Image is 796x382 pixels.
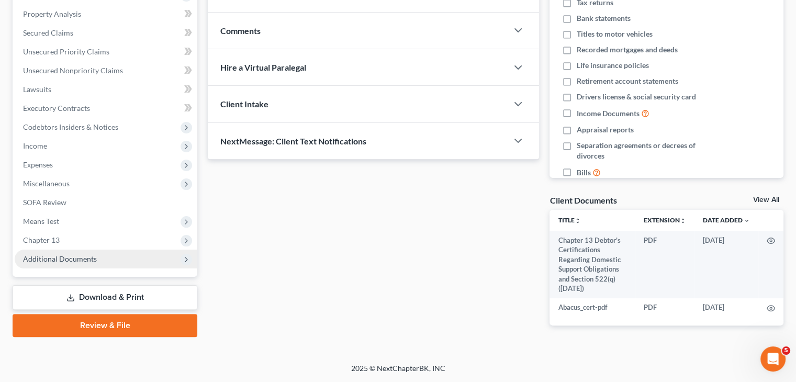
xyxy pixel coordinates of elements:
[15,99,197,118] a: Executory Contracts
[220,99,268,109] span: Client Intake
[23,85,51,94] span: Lawsuits
[23,141,47,150] span: Income
[15,80,197,99] a: Lawsuits
[13,285,197,310] a: Download & Print
[782,346,790,355] span: 5
[220,136,366,146] span: NextMessage: Client Text Notifications
[760,346,786,372] iframe: Intercom live chat
[577,167,591,178] span: Bills
[744,218,750,224] i: expand_more
[550,298,635,317] td: Abacus_cert-pdf
[644,216,686,224] a: Extensionunfold_more
[753,196,779,204] a: View All
[23,235,60,244] span: Chapter 13
[23,9,81,18] span: Property Analysis
[23,254,97,263] span: Additional Documents
[23,179,70,188] span: Miscellaneous
[15,24,197,42] a: Secured Claims
[15,5,197,24] a: Property Analysis
[23,104,90,113] span: Executory Contracts
[577,108,640,119] span: Income Documents
[15,193,197,212] a: SOFA Review
[703,216,750,224] a: Date Added expand_more
[577,140,716,161] span: Separation agreements or decrees of divorces
[23,198,66,207] span: SOFA Review
[577,13,631,24] span: Bank statements
[23,217,59,226] span: Means Test
[220,62,306,72] span: Hire a Virtual Paralegal
[577,44,678,55] span: Recorded mortgages and deeds
[23,47,109,56] span: Unsecured Priority Claims
[577,125,634,135] span: Appraisal reports
[220,26,261,36] span: Comments
[574,218,580,224] i: unfold_more
[577,60,649,71] span: Life insurance policies
[694,298,758,317] td: [DATE]
[550,195,616,206] div: Client Documents
[550,231,635,298] td: Chapter 13 Debtor's Certifications Regarding Domestic Support Obligations and Section 522(q) ([DA...
[577,76,678,86] span: Retirement account statements
[23,160,53,169] span: Expenses
[100,363,697,382] div: 2025 © NextChapterBK, INC
[15,42,197,61] a: Unsecured Priority Claims
[635,298,694,317] td: PDF
[635,231,694,298] td: PDF
[13,314,197,337] a: Review & File
[577,29,653,39] span: Titles to motor vehicles
[23,28,73,37] span: Secured Claims
[694,231,758,298] td: [DATE]
[558,216,580,224] a: Titleunfold_more
[23,122,118,131] span: Codebtors Insiders & Notices
[577,92,696,102] span: Drivers license & social security card
[23,66,123,75] span: Unsecured Nonpriority Claims
[15,61,197,80] a: Unsecured Nonpriority Claims
[680,218,686,224] i: unfold_more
